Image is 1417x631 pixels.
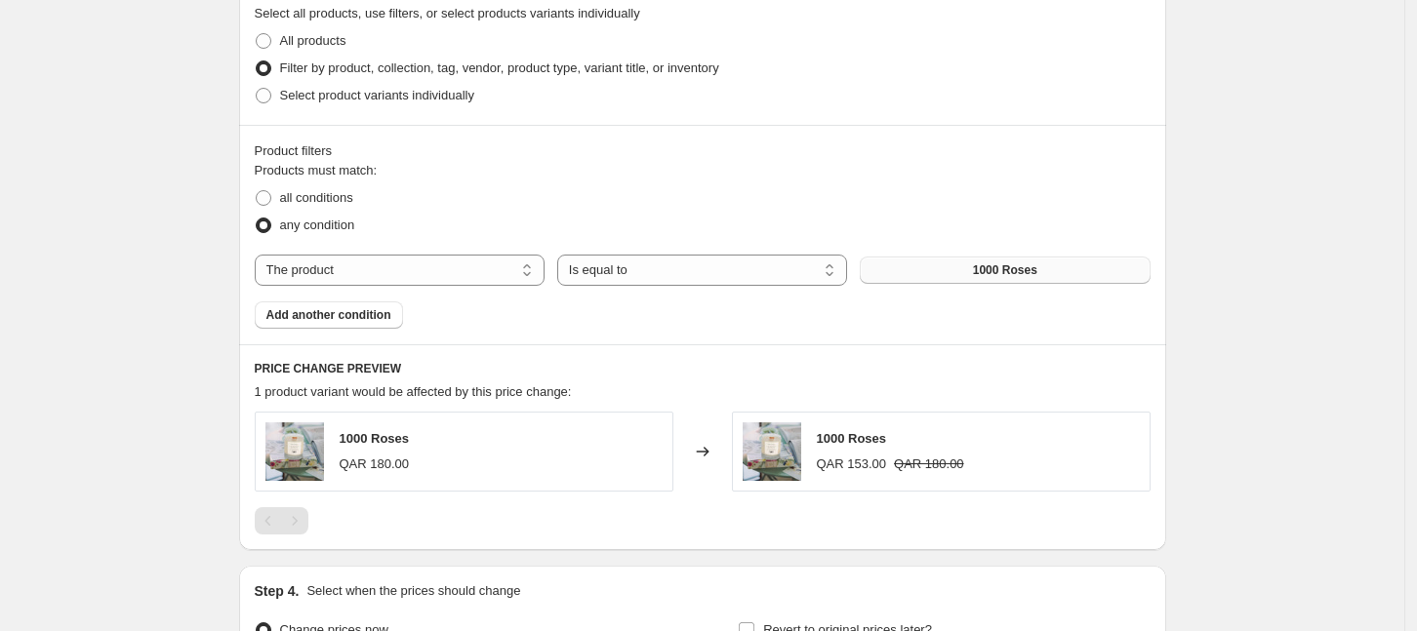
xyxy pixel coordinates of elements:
span: Select all products, use filters, or select products variants individually [255,6,640,20]
img: IMG_5803_80x.jpg [743,422,801,481]
div: Product filters [255,141,1151,161]
span: 1 product variant would be affected by this price change: [255,384,572,399]
p: Select when the prices should change [306,581,520,601]
span: Filter by product, collection, tag, vendor, product type, variant title, or inventory [280,60,719,75]
div: QAR 153.00 [817,454,887,474]
h2: Step 4. [255,581,300,601]
h6: PRICE CHANGE PREVIEW [255,361,1151,376]
nav: Pagination [255,507,308,534]
img: IMG_5803_80x.jpg [265,422,324,481]
span: 1000 Roses [817,431,887,446]
span: all conditions [280,190,353,205]
div: QAR 180.00 [340,454,410,474]
span: 1000 Roses [973,262,1037,278]
span: 1000 Roses [340,431,410,446]
button: Add another condition [255,301,403,329]
span: All products [280,33,346,48]
span: Select product variants individually [280,88,474,102]
span: Add another condition [266,307,391,323]
span: Products must match: [255,163,378,177]
button: 1000 Roses [860,256,1150,284]
strike: QAR 180.00 [894,454,964,474]
span: any condition [280,217,355,232]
